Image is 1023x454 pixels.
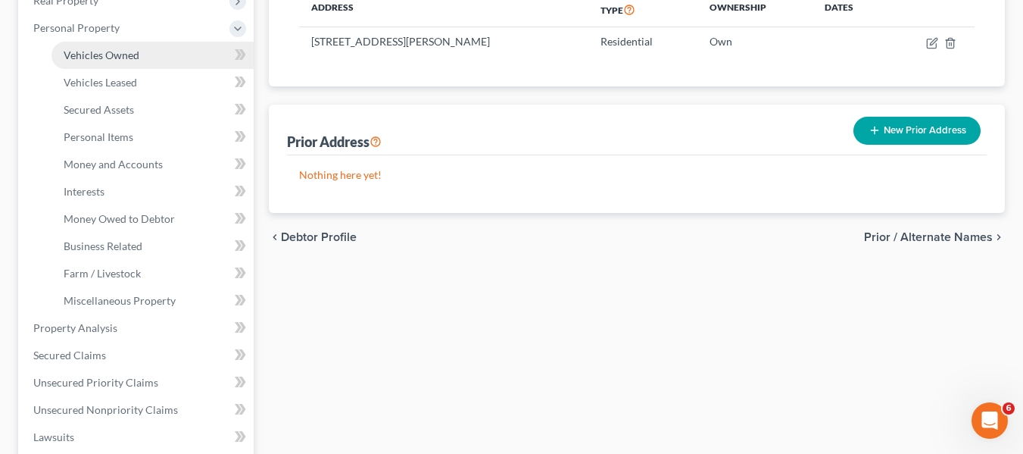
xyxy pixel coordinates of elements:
[64,103,134,116] span: Secured Assets
[64,158,163,171] span: Money and Accounts
[33,403,178,416] span: Unsecured Nonpriority Claims
[1003,402,1015,415] span: 6
[64,267,141,280] span: Farm / Livestock
[51,124,254,151] a: Personal Items
[281,231,357,243] span: Debtor Profile
[64,294,176,307] span: Miscellaneous Property
[269,231,357,243] button: chevron_left Debtor Profile
[269,231,281,243] i: chevron_left
[21,342,254,369] a: Secured Claims
[51,287,254,315] a: Miscellaneous Property
[287,133,382,151] div: Prior Address
[21,369,254,396] a: Unsecured Priority Claims
[697,27,813,56] td: Own
[33,21,120,34] span: Personal Property
[51,233,254,260] a: Business Related
[51,260,254,287] a: Farm / Livestock
[972,402,1008,439] iframe: Intercom live chat
[864,231,1005,243] button: Prior / Alternate Names chevron_right
[64,49,139,61] span: Vehicles Owned
[64,240,142,252] span: Business Related
[51,205,254,233] a: Money Owed to Debtor
[299,27,588,56] td: [STREET_ADDRESS][PERSON_NAME]
[993,231,1005,243] i: chevron_right
[51,42,254,69] a: Vehicles Owned
[21,315,254,342] a: Property Analysis
[853,117,981,145] button: New Prior Address
[51,96,254,124] a: Secured Assets
[864,231,993,243] span: Prior / Alternate Names
[21,396,254,424] a: Unsecured Nonpriority Claims
[64,212,175,225] span: Money Owed to Debtor
[588,27,697,56] td: Residential
[51,69,254,96] a: Vehicles Leased
[299,168,975,183] p: Nothing here yet!
[33,431,74,443] span: Lawsuits
[33,376,158,389] span: Unsecured Priority Claims
[51,178,254,205] a: Interests
[33,321,117,334] span: Property Analysis
[64,130,133,143] span: Personal Items
[51,151,254,178] a: Money and Accounts
[64,185,104,198] span: Interests
[33,349,106,362] span: Secured Claims
[21,424,254,451] a: Lawsuits
[64,76,137,89] span: Vehicles Leased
